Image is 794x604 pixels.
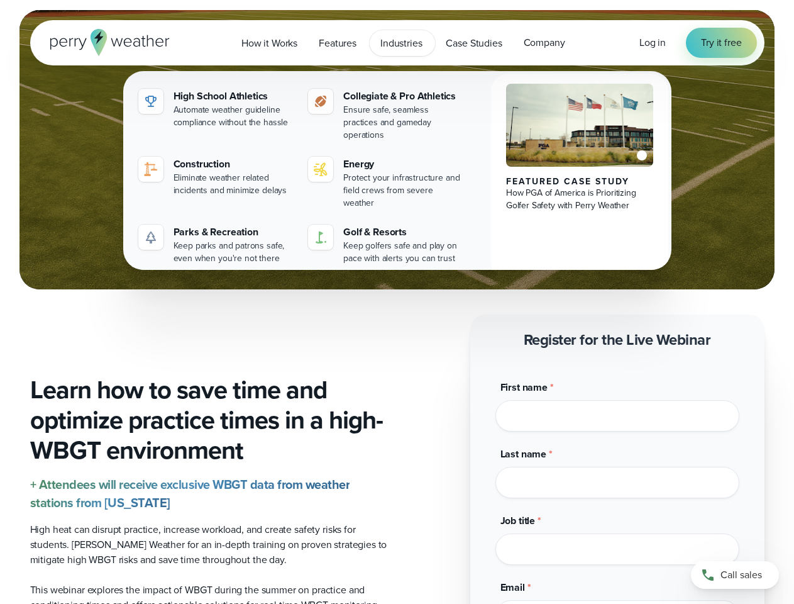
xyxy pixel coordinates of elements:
[133,152,299,202] a: Construction Eliminate weather related incidents and minimize delays
[303,152,468,215] a: Energy Protect your infrastructure and field crews from severe weather
[524,35,565,50] span: Company
[174,157,294,172] div: Construction
[506,187,654,212] div: How PGA of America is Prioritizing Golfer Safety with Perry Weather
[446,36,502,51] span: Case Studies
[313,94,328,109] img: proathletics-icon@2x-1.svg
[691,561,779,589] a: Call sales
[30,475,350,512] strong: + Attendees will receive exclusive WBGT data from weather stations from [US_STATE]
[133,84,299,134] a: High School Athletics Automate weather guideline compliance without the hassle
[241,36,297,51] span: How it Works
[30,375,387,466] h3: Learn how to save time and optimize practice times in a high-WBGT environment
[133,220,299,270] a: Parks & Recreation Keep parks and patrons safe, even when you're not there
[303,84,468,147] a: Collegiate & Pro Athletics Ensure safe, seamless practices and gameday operations
[380,36,422,51] span: Industries
[303,220,468,270] a: Golf & Resorts Keep golfers safe and play on pace with alerts you can trust
[500,580,525,595] span: Email
[506,177,654,187] div: Featured Case Study
[143,162,158,177] img: noun-crane-7630938-1@2x.svg
[343,225,463,240] div: Golf & Resorts
[174,225,294,240] div: Parks & Recreation
[143,230,158,245] img: parks-icon-grey.svg
[30,522,387,568] p: High heat can disrupt practice, increase workload, and create safety risks for students. [PERSON_...
[343,89,463,104] div: Collegiate & Pro Athletics
[174,104,294,129] div: Automate weather guideline compliance without the hassle
[143,94,158,109] img: highschool-icon.svg
[231,30,308,56] a: How it Works
[343,157,463,172] div: Energy
[506,84,654,167] img: PGA of America, Frisco Campus
[524,328,711,351] strong: Register for the Live Webinar
[319,36,356,51] span: Features
[491,74,669,280] a: PGA of America, Frisco Campus Featured Case Study How PGA of America is Prioritizing Golfer Safet...
[343,240,463,265] div: Keep golfers safe and play on pace with alerts you can trust
[500,513,536,528] span: Job title
[313,162,328,177] img: energy-icon@2x-1.svg
[686,28,756,58] a: Try it free
[343,172,463,210] div: Protect your infrastructure and field crews from severe weather
[500,447,547,461] span: Last name
[500,380,548,394] span: First name
[701,35,741,50] span: Try it free
[639,35,666,50] a: Log in
[435,30,512,56] a: Case Studies
[174,172,294,197] div: Eliminate weather related incidents and minimize delays
[720,568,762,583] span: Call sales
[174,89,294,104] div: High School Athletics
[343,104,463,142] div: Ensure safe, seamless practices and gameday operations
[174,240,294,265] div: Keep parks and patrons safe, even when you're not there
[313,230,328,245] img: golf-iconV2.svg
